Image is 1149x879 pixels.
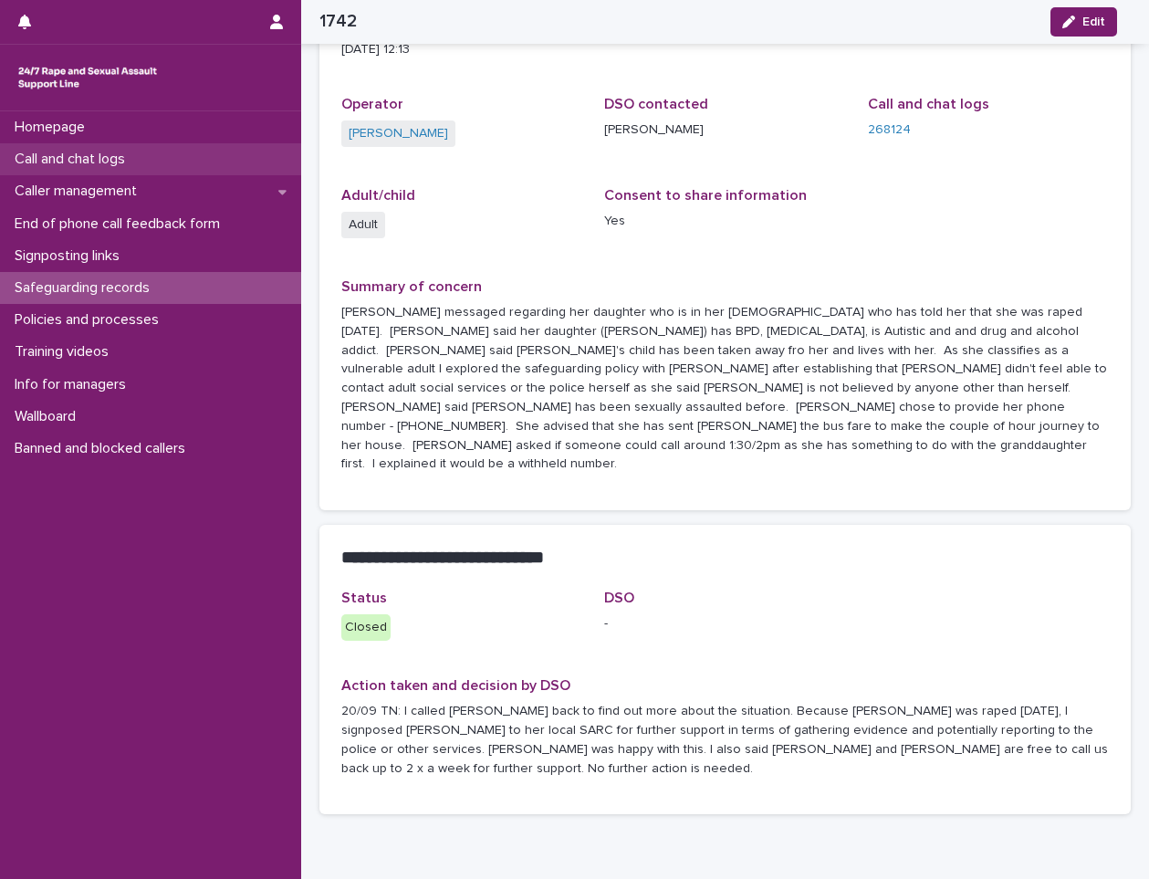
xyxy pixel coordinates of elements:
span: Operator [341,97,403,111]
span: Consent to share information [604,188,807,203]
span: Edit [1082,16,1105,28]
p: Banned and blocked callers [7,440,200,457]
span: Status [341,591,387,605]
p: - [604,614,845,633]
span: DSO contacted [604,97,708,111]
p: Signposting links [7,247,134,265]
span: Adult [341,212,385,238]
p: Wallboard [7,408,90,425]
p: Call and chat logs [7,151,140,168]
span: Summary of concern [341,279,482,294]
p: Info for managers [7,376,141,393]
button: Edit [1050,7,1117,37]
span: Action taken and decision by DSO [341,678,570,693]
p: Safeguarding records [7,279,164,297]
p: [PERSON_NAME] messaged regarding her daughter who is in her [DEMOGRAPHIC_DATA] who has told her t... [341,303,1109,474]
img: rhQMoQhaT3yELyF149Cw [15,59,161,96]
span: Adult/child [341,188,415,203]
p: [DATE] 12:13 [341,40,1109,59]
a: 268124 [868,120,911,140]
div: Closed [341,614,391,641]
p: Policies and processes [7,311,173,329]
p: Caller management [7,183,151,200]
p: End of phone call feedback form [7,215,235,233]
p: [PERSON_NAME] [604,120,845,140]
span: DSO [604,591,634,605]
p: 20/09 TN: I called [PERSON_NAME] back to find out more about the situation. Because [PERSON_NAME]... [341,702,1109,778]
p: Yes [604,212,845,231]
h2: 1742 [319,11,357,32]
a: [PERSON_NAME] [349,124,448,143]
span: Call and chat logs [868,97,989,111]
p: Training videos [7,343,123,361]
p: Homepage [7,119,99,136]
